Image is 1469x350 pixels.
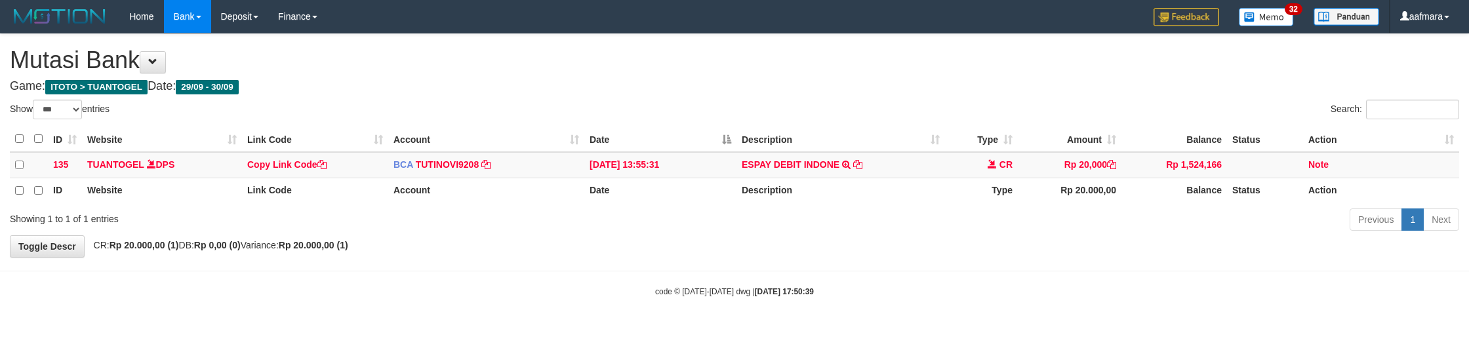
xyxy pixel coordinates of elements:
[1350,208,1402,231] a: Previous
[584,152,736,178] td: [DATE] 13:55:31
[48,126,82,152] th: ID: activate to sort column ascending
[1366,100,1459,119] input: Search:
[10,80,1459,93] h4: Game: Date:
[1314,8,1379,26] img: panduan.png
[10,235,85,258] a: Toggle Descr
[1121,152,1227,178] td: Rp 1,524,166
[1303,126,1459,152] th: Action: activate to sort column ascending
[10,47,1459,73] h1: Mutasi Bank
[10,100,110,119] label: Show entries
[1401,208,1424,231] a: 1
[584,126,736,152] th: Date: activate to sort column descending
[388,178,584,203] th: Account
[48,178,82,203] th: ID
[1121,126,1227,152] th: Balance
[1331,100,1459,119] label: Search:
[1239,8,1294,26] img: Button%20Memo.svg
[1121,178,1227,203] th: Balance
[393,159,413,170] span: BCA
[110,240,179,250] strong: Rp 20.000,00 (1)
[242,126,388,152] th: Link Code: activate to sort column ascending
[10,207,602,225] div: Showing 1 to 1 of 1 entries
[82,178,242,203] th: Website
[1308,159,1329,170] a: Note
[945,126,1018,152] th: Type: activate to sort column ascending
[1227,126,1303,152] th: Status
[87,240,348,250] span: CR: DB: Variance:
[176,80,239,94] span: 29/09 - 30/09
[481,159,491,170] a: Copy TUTINOVI9208 to clipboard
[82,152,242,178] td: DPS
[10,7,110,26] img: MOTION_logo.png
[82,126,242,152] th: Website: activate to sort column ascending
[853,159,862,170] a: Copy ESPAY DEBIT INDONE to clipboard
[999,159,1013,170] span: CR
[945,178,1018,203] th: Type
[1303,178,1459,203] th: Action
[242,178,388,203] th: Link Code
[45,80,148,94] span: ITOTO > TUANTOGEL
[416,159,479,170] a: TUTINOVI9208
[1423,208,1459,231] a: Next
[194,240,241,250] strong: Rp 0,00 (0)
[87,159,144,170] a: TUANTOGEL
[584,178,736,203] th: Date
[1018,126,1121,152] th: Amount: activate to sort column ascending
[755,287,814,296] strong: [DATE] 17:50:39
[279,240,348,250] strong: Rp 20.000,00 (1)
[1107,159,1116,170] a: Copy Rp 20,000 to clipboard
[742,159,839,170] a: ESPAY DEBIT INDONE
[1018,178,1121,203] th: Rp 20.000,00
[33,100,82,119] select: Showentries
[1285,3,1302,15] span: 32
[1227,178,1303,203] th: Status
[388,126,584,152] th: Account: activate to sort column ascending
[655,287,814,296] small: code © [DATE]-[DATE] dwg |
[1018,152,1121,178] td: Rp 20,000
[247,159,327,170] a: Copy Link Code
[53,159,68,170] span: 135
[736,126,945,152] th: Description: activate to sort column ascending
[736,178,945,203] th: Description
[1154,8,1219,26] img: Feedback.jpg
